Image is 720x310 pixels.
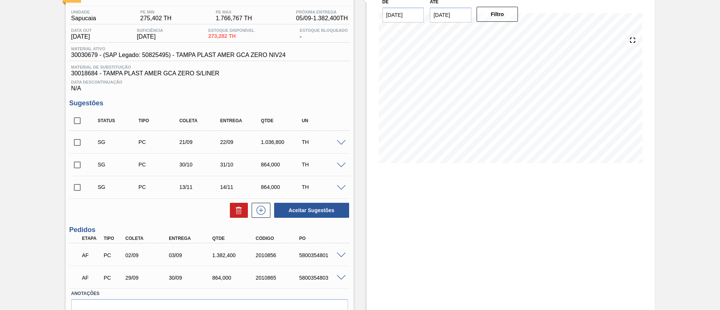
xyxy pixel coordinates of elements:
[96,162,141,168] div: Sugestão Criada
[477,7,518,22] button: Filtro
[296,15,348,22] span: 05/09 - 1.382,400 TH
[300,162,345,168] div: TH
[254,236,303,241] div: Código
[167,275,216,281] div: 30/09/2025
[300,28,348,33] span: Estoque Bloqueado
[69,226,350,234] h3: Pedidos
[218,118,264,123] div: Entrega
[80,270,103,286] div: Aguardando Faturamento
[96,118,141,123] div: Status
[259,118,304,123] div: Qtde
[208,33,255,39] span: 273,282 TH
[167,236,216,241] div: Entrega
[226,203,248,218] div: Excluir Sugestões
[82,252,101,258] p: AF
[69,77,350,92] div: N/A
[140,10,171,14] span: PE MIN
[71,28,92,33] span: Data out
[218,162,264,168] div: 31/10/2025
[140,15,171,22] span: 275,402 TH
[297,275,346,281] div: 5800354803
[430,7,471,22] input: dd/mm/yyyy
[71,15,96,22] span: Sapucaia
[137,28,163,33] span: Suficiência
[136,162,182,168] div: Pedido de Compra
[80,247,103,264] div: Aguardando Faturamento
[136,184,182,190] div: Pedido de Compra
[208,28,255,33] span: Estoque Disponível
[82,275,101,281] p: AF
[71,52,286,58] span: 30030679 - (SAP Legado: 50825495) - TAMPA PLAST AMER GCA ZERO NIV24
[210,252,259,258] div: 1.382,400
[167,252,216,258] div: 03/09/2025
[177,118,223,123] div: Coleta
[71,288,348,299] label: Anotações
[136,118,182,123] div: Tipo
[216,15,252,22] span: 1.766,767 TH
[259,184,304,190] div: 864,000
[216,10,252,14] span: PE MAX
[210,236,259,241] div: Qtde
[259,162,304,168] div: 864,000
[71,10,96,14] span: Unidade
[254,275,303,281] div: 2010865
[300,184,345,190] div: TH
[254,252,303,258] div: 2010856
[248,203,270,218] div: Nova sugestão
[71,70,348,77] span: 30018684 - TAMPA PLAST AMER GCA ZERO S/LINER
[270,202,350,219] div: Aceitar Sugestões
[177,139,223,145] div: 21/09/2025
[218,184,264,190] div: 14/11/2025
[71,46,286,51] span: Material ativo
[300,139,345,145] div: TH
[71,80,348,84] span: Data Descontinuação
[177,184,223,190] div: 13/11/2025
[69,99,350,107] h3: Sugestões
[218,139,264,145] div: 22/09/2025
[274,203,349,218] button: Aceitar Sugestões
[102,252,124,258] div: Pedido de Compra
[210,275,259,281] div: 864,000
[259,139,304,145] div: 1.036,800
[382,7,424,22] input: dd/mm/yyyy
[123,236,172,241] div: Coleta
[96,184,141,190] div: Sugestão Criada
[298,28,349,40] div: -
[137,33,163,40] span: [DATE]
[136,139,182,145] div: Pedido de Compra
[71,65,348,69] span: Material de Substituição
[300,118,345,123] div: UN
[297,236,346,241] div: PO
[102,275,124,281] div: Pedido de Compra
[123,252,172,258] div: 02/09/2025
[296,10,348,14] span: Próxima Entrega
[102,236,124,241] div: Tipo
[96,139,141,145] div: Sugestão Criada
[80,236,103,241] div: Etapa
[71,33,92,40] span: [DATE]
[177,162,223,168] div: 30/10/2025
[297,252,346,258] div: 5800354801
[123,275,172,281] div: 29/09/2025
